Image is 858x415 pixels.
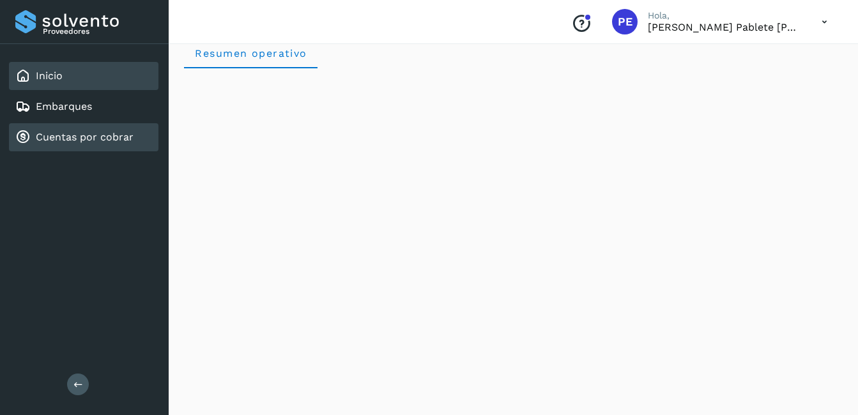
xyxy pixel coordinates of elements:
a: Inicio [36,70,63,82]
div: Cuentas por cobrar [9,123,158,151]
p: Patricia Elizabeth Pablete Ramirez [648,21,801,33]
a: Embarques [36,100,92,112]
a: Cuentas por cobrar [36,131,134,143]
p: Proveedores [43,27,153,36]
p: Hola, [648,10,801,21]
div: Inicio [9,62,158,90]
span: Resumen operativo [194,47,307,59]
div: Embarques [9,93,158,121]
